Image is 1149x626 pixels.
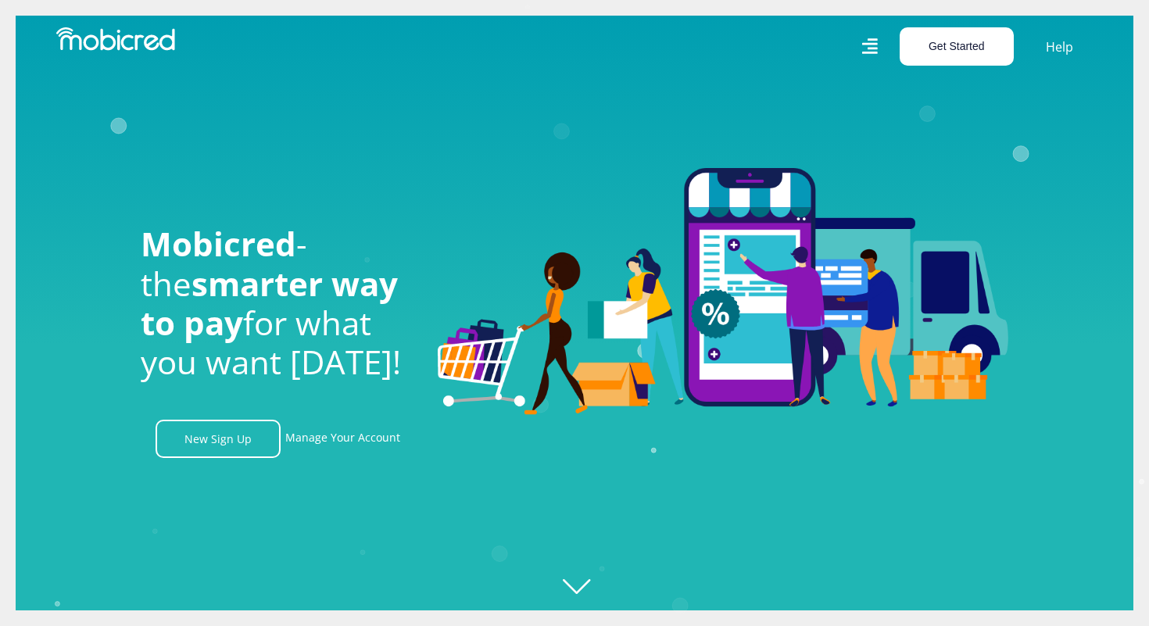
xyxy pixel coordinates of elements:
[156,420,281,458] a: New Sign Up
[56,27,175,51] img: Mobicred
[141,224,414,382] h1: - the for what you want [DATE]!
[141,221,296,266] span: Mobicred
[285,420,400,458] a: Manage Your Account
[900,27,1014,66] button: Get Started
[1045,37,1074,57] a: Help
[438,168,1008,415] img: Welcome to Mobicred
[141,261,398,345] span: smarter way to pay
